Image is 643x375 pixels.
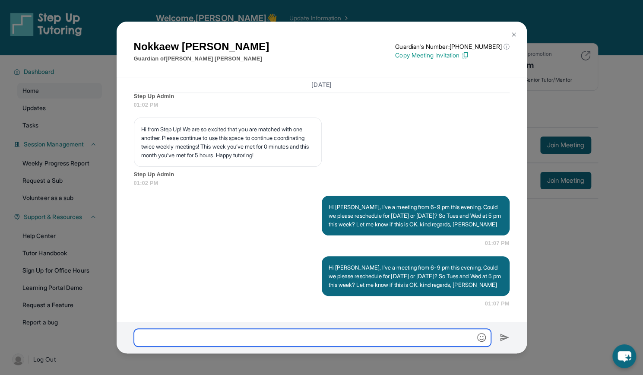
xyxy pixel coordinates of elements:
[461,51,469,59] img: Copy Icon
[134,179,510,187] span: 01:02 PM
[612,344,636,368] button: chat-button
[134,54,269,63] p: Guardian of [PERSON_NAME] [PERSON_NAME]
[477,333,486,342] img: Emoji
[503,42,509,51] span: ⓘ
[485,239,510,248] span: 01:07 PM
[134,81,510,89] h3: [DATE]
[500,332,510,343] img: Send icon
[485,299,510,308] span: 01:07 PM
[134,92,510,101] span: Step Up Admin
[510,31,517,38] img: Close Icon
[134,39,269,54] h1: Nokkaew [PERSON_NAME]
[134,170,510,179] span: Step Up Admin
[329,263,503,289] p: Hi [PERSON_NAME], I've a meeting from 6-9 pm this evening. Could we please reschedule for [DATE] ...
[329,203,503,229] p: Hi [PERSON_NAME], I've a meeting from 6-9 pm this evening. Could we please reschedule for [DATE] ...
[395,42,509,51] p: Guardian's Number: [PHONE_NUMBER]
[134,101,510,109] span: 01:02 PM
[141,125,314,159] p: Hi from Step Up! We are so excited that you are matched with one another. Please continue to use ...
[395,51,509,60] p: Copy Meeting Invitation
